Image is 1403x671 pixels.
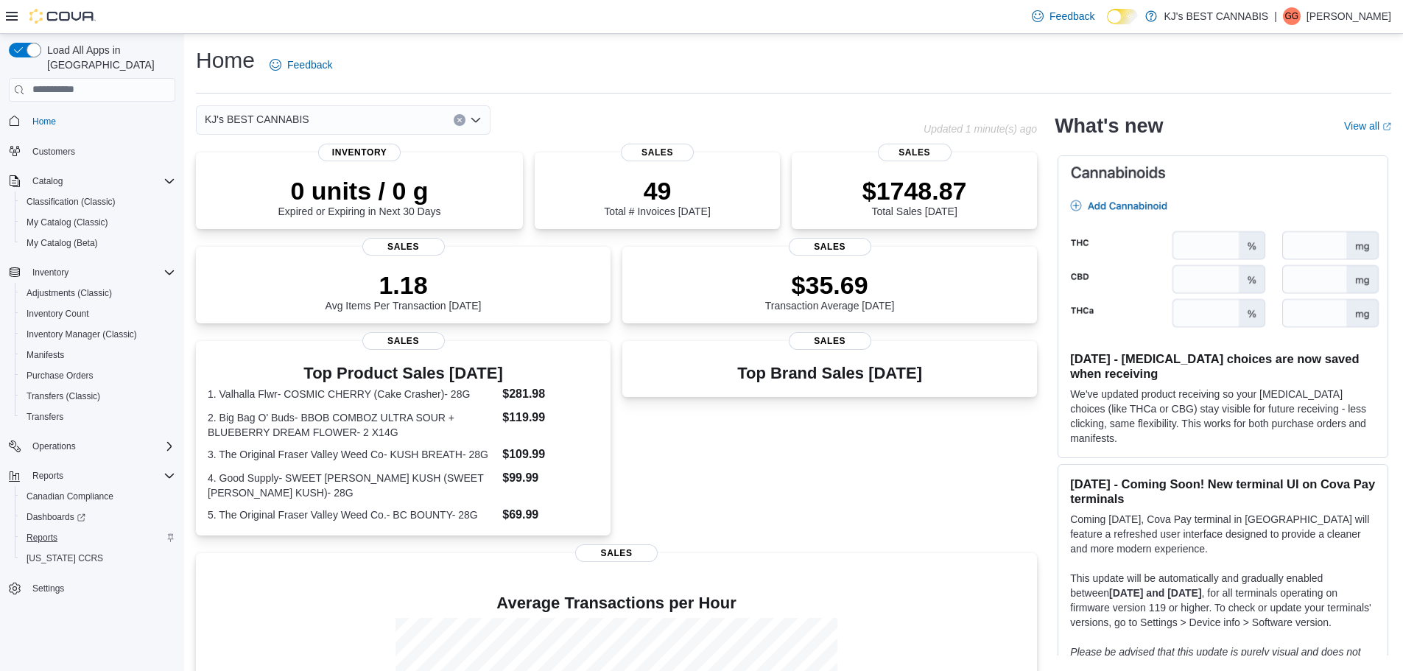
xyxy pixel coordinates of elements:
a: Dashboards [15,507,181,527]
a: Transfers [21,408,69,426]
a: View allExternal link [1344,120,1391,132]
span: Catalog [27,172,175,190]
span: Sales [878,144,952,161]
span: Classification (Classic) [21,193,175,211]
span: Home [27,112,175,130]
span: Inventory Count [21,305,175,323]
div: Expired or Expiring in Next 30 Days [278,176,441,217]
svg: External link [1382,122,1391,131]
button: Adjustments (Classic) [15,283,181,303]
span: Inventory Count [27,308,89,320]
a: Feedback [264,50,338,80]
span: KJ's BEST CANNABIS [205,110,309,128]
a: Classification (Classic) [21,193,122,211]
a: Inventory Manager (Classic) [21,326,143,343]
nav: Complex example [9,105,175,638]
button: Inventory [27,264,74,281]
span: Reports [32,470,63,482]
p: 49 [604,176,710,205]
a: Dashboards [21,508,91,526]
span: Manifests [27,349,64,361]
dt: 1. Valhalla Flwr- COSMIC CHERRY (Cake Crasher)- 28G [208,387,496,401]
p: $1748.87 [862,176,967,205]
span: My Catalog (Classic) [21,214,175,231]
p: $35.69 [765,270,895,300]
p: Coming [DATE], Cova Pay terminal in [GEOGRAPHIC_DATA] will feature a refreshed user interface des... [1070,512,1376,556]
dt: 3. The Original Fraser Valley Weed Co- KUSH BREATH- 28G [208,447,496,462]
span: Settings [27,579,175,597]
span: Sales [789,332,871,350]
p: [PERSON_NAME] [1307,7,1391,25]
span: My Catalog (Beta) [27,237,98,249]
h1: Home [196,46,255,75]
p: 0 units / 0 g [278,176,441,205]
button: Reports [15,527,181,548]
a: Home [27,113,62,130]
span: Reports [21,529,175,547]
div: Gurvinder Gurvinder [1283,7,1301,25]
button: Purchase Orders [15,365,181,386]
span: Inventory Manager (Classic) [27,329,137,340]
span: Customers [32,146,75,158]
span: Sales [575,544,658,562]
button: Home [3,110,181,132]
button: Classification (Classic) [15,192,181,212]
span: Inventory [27,264,175,281]
span: Dashboards [21,508,175,526]
dd: $109.99 [502,446,599,463]
dd: $99.99 [502,469,599,487]
strong: [DATE] and [DATE] [1109,587,1201,599]
span: Classification (Classic) [27,196,116,208]
span: Washington CCRS [21,549,175,567]
button: Reports [3,466,181,486]
a: Inventory Count [21,305,95,323]
dd: $119.99 [502,409,599,426]
a: [US_STATE] CCRS [21,549,109,567]
input: Dark Mode [1107,9,1138,24]
button: Settings [3,577,181,599]
span: Transfers [27,411,63,423]
span: Operations [27,438,175,455]
button: Operations [3,436,181,457]
span: Sales [789,238,871,256]
p: 1.18 [326,270,482,300]
button: [US_STATE] CCRS [15,548,181,569]
span: Transfers [21,408,175,426]
span: Transfers (Classic) [27,390,100,402]
a: Adjustments (Classic) [21,284,118,302]
span: Canadian Compliance [21,488,175,505]
button: Canadian Compliance [15,486,181,507]
p: Updated 1 minute(s) ago [924,123,1037,135]
h4: Average Transactions per Hour [208,594,1025,612]
div: Avg Items Per Transaction [DATE] [326,270,482,312]
a: Settings [27,580,70,597]
span: Feedback [287,57,332,72]
h3: [DATE] - Coming Soon! New terminal UI on Cova Pay terminals [1070,477,1376,506]
span: Inventory [318,144,401,161]
dd: $69.99 [502,506,599,524]
span: [US_STATE] CCRS [27,552,103,564]
button: Catalog [3,171,181,192]
h3: Top Brand Sales [DATE] [737,365,922,382]
a: Manifests [21,346,70,364]
span: Adjustments (Classic) [21,284,175,302]
button: Open list of options [470,114,482,126]
button: Customers [3,141,181,162]
span: Home [32,116,56,127]
div: Transaction Average [DATE] [765,270,895,312]
button: My Catalog (Beta) [15,233,181,253]
img: Cova [29,9,96,24]
a: Canadian Compliance [21,488,119,505]
h3: [DATE] - [MEDICAL_DATA] choices are now saved when receiving [1070,351,1376,381]
span: Sales [362,332,445,350]
p: We've updated product receiving so your [MEDICAL_DATA] choices (like THCa or CBG) stay visible fo... [1070,387,1376,446]
span: Catalog [32,175,63,187]
span: Customers [27,142,175,161]
span: Adjustments (Classic) [27,287,112,299]
span: Reports [27,467,175,485]
span: Feedback [1049,9,1094,24]
a: Feedback [1026,1,1100,31]
span: Settings [32,583,64,594]
div: Total # Invoices [DATE] [604,176,710,217]
span: Purchase Orders [27,370,94,382]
